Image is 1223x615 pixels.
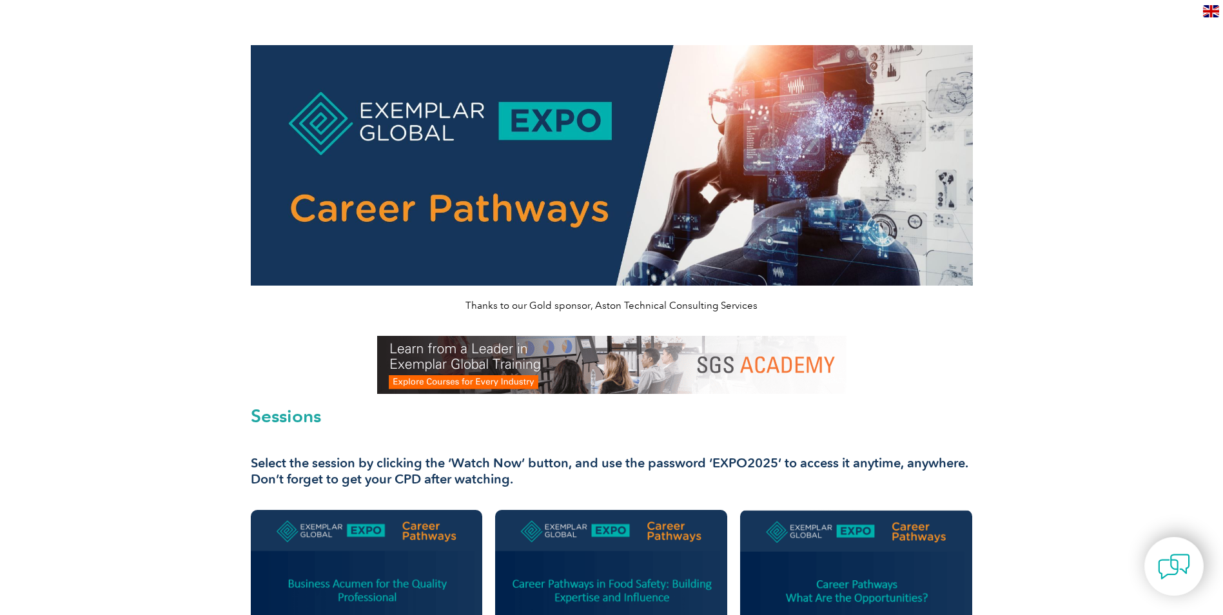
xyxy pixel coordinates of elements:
[251,45,973,286] img: career pathways
[251,407,973,425] h2: Sessions
[251,298,973,313] p: Thanks to our Gold sponsor, Aston Technical Consulting Services
[377,336,846,394] img: SGS
[251,455,973,487] h3: Select the session by clicking the ‘Watch Now’ button, and use the password ‘EXPO2025’ to access ...
[1158,551,1190,583] img: contact-chat.png
[1203,5,1219,17] img: en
